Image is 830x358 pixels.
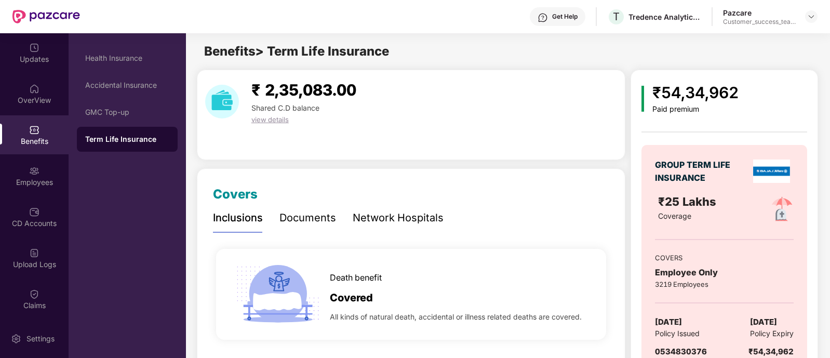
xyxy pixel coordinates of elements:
[652,105,739,114] div: Paid premium
[251,81,356,99] span: ₹ 2,35,083.00
[628,12,701,22] div: Tredence Analytics Solutions Private Limited
[213,184,258,204] div: Covers
[750,328,794,339] span: Policy Expiry
[807,12,815,21] img: svg+xml;base64,PHN2ZyBpZD0iRHJvcGRvd24tMzJ4MzIiIHhtbG5zPSJodHRwOi8vd3d3LnczLm9yZy8yMDAwL3N2ZyIgd2...
[330,311,582,323] span: All kinds of natural death, accidental or illness related deaths are covered.
[658,211,691,220] span: Coverage
[29,248,39,258] img: svg+xml;base64,PHN2ZyBpZD0iVXBsb2FkX0xvZ3MiIGRhdGEtbmFtZT0iVXBsb2FkIExvZ3MiIHhtbG5zPSJodHRwOi8vd3...
[655,279,794,289] div: 3219 Employees
[655,347,707,356] span: 0534830376
[750,316,777,328] span: [DATE]
[753,160,790,183] img: insurerLogo
[85,54,169,62] div: Health Insurance
[205,85,239,118] img: download
[655,253,794,263] div: COVERS
[748,346,794,358] div: ₹54,34,962
[29,43,39,53] img: svg+xml;base64,PHN2ZyBpZD0iVXBkYXRlZCIgeG1sbnM9Imh0dHA6Ly93d3cudzMub3JnLzIwMDAvc3ZnIiB3aWR0aD0iMj...
[85,134,169,144] div: Term Life Insurance
[232,249,324,340] img: icon
[613,10,620,23] span: T
[11,334,21,344] img: svg+xml;base64,PHN2ZyBpZD0iU2V0dGluZy0yMHgyMCIgeG1sbnM9Imh0dHA6Ly93d3cudzMub3JnLzIwMDAvc3ZnIiB3aW...
[655,328,700,339] span: Policy Issued
[330,290,373,306] span: Covered
[29,166,39,176] img: svg+xml;base64,PHN2ZyBpZD0iRW1wbG95ZWVzIiB4bWxucz0iaHR0cDovL3d3dy53My5vcmcvMjAwMC9zdmciIHdpZHRoPS...
[652,81,739,105] div: ₹54,34,962
[723,18,796,26] div: Customer_success_team_lead
[12,10,80,23] img: New Pazcare Logo
[353,210,444,226] div: Network Hospitals
[330,271,382,284] span: Death benefit
[251,103,319,112] span: Shared C.D balance
[641,86,644,112] img: icon
[29,84,39,94] img: svg+xml;base64,PHN2ZyBpZD0iSG9tZSIgeG1sbnM9Imh0dHA6Ly93d3cudzMub3JnLzIwMDAvc3ZnIiB3aWR0aD0iMjAiIG...
[29,125,39,135] img: svg+xml;base64,PHN2ZyBpZD0iQmVuZWZpdHMiIHhtbG5zPSJodHRwOi8vd3d3LnczLm9yZy8yMDAwL3N2ZyIgd2lkdGg9Ij...
[23,334,58,344] div: Settings
[29,207,39,217] img: svg+xml;base64,PHN2ZyBpZD0iQ0RfQWNjb3VudHMiIGRhdGEtbmFtZT0iQ0QgQWNjb3VudHMiIHhtbG5zPSJodHRwOi8vd3...
[204,44,389,59] span: Benefits > Term Life Insurance
[251,115,289,124] span: view details
[552,12,578,21] div: Get Help
[29,289,39,299] img: svg+xml;base64,PHN2ZyBpZD0iQ2xhaW0iIHhtbG5zPSJodHRwOi8vd3d3LnczLm9yZy8yMDAwL3N2ZyIgd2lkdGg9IjIwIi...
[538,12,548,23] img: svg+xml;base64,PHN2ZyBpZD0iSGVscC0zMngzMiIgeG1sbnM9Imh0dHA6Ly93d3cudzMub3JnLzIwMDAvc3ZnIiB3aWR0aD...
[655,266,794,279] div: Employee Only
[85,81,169,89] div: Accidental Insurance
[765,193,799,227] img: policyIcon
[85,108,169,116] div: GMC Top-up
[658,195,719,208] span: ₹25 Lakhs
[213,210,263,226] div: Inclusions
[279,210,336,226] div: Documents
[723,8,796,18] div: Pazcare
[655,158,746,184] div: GROUP TERM LIFE INSURANCE
[655,316,682,328] span: [DATE]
